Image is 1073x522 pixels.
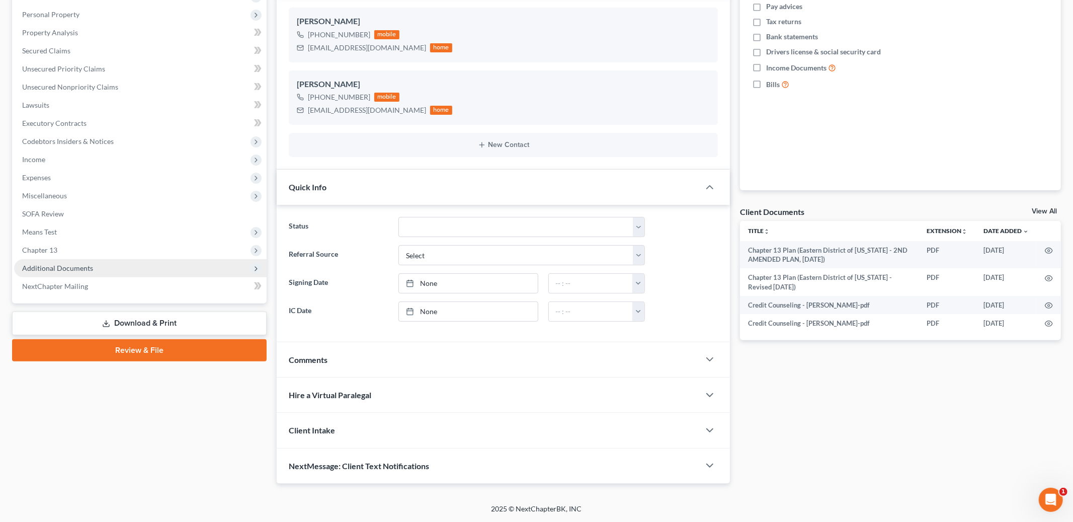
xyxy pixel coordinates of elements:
a: SOFA Review [14,205,267,223]
label: IC Date [284,302,393,322]
span: Drivers license & social security card [766,47,881,57]
a: Unsecured Nonpriority Claims [14,78,267,96]
a: Extensionunfold_more [927,227,967,235]
span: NextMessage: Client Text Notifications [289,461,429,471]
span: Unsecured Nonpriority Claims [22,83,118,91]
div: mobile [374,30,399,39]
label: Status [284,217,393,237]
div: [EMAIL_ADDRESS][DOMAIN_NAME] [308,43,426,53]
span: Unsecured Priority Claims [22,64,105,73]
td: [DATE] [975,314,1037,332]
td: PDF [919,296,975,314]
div: [EMAIL_ADDRESS][DOMAIN_NAME] [308,105,426,115]
span: Quick Info [289,182,326,192]
span: Bills [766,80,780,90]
a: View All [1032,208,1057,215]
td: Credit Counseling - [PERSON_NAME]-pdf [740,314,919,332]
span: Lawsuits [22,101,49,109]
span: Personal Property [22,10,79,19]
a: Unsecured Priority Claims [14,60,267,78]
td: Chapter 13 Plan (Eastern District of [US_STATE] - Revised [DATE]) [740,268,919,296]
span: Miscellaneous [22,191,67,200]
div: home [430,106,452,115]
span: Chapter 13 [22,246,57,254]
span: Income [22,155,45,164]
a: None [399,302,537,321]
div: mobile [374,93,399,102]
div: Client Documents [740,206,804,217]
span: Pay advices [766,2,802,12]
i: unfold_more [961,229,967,235]
span: Property Analysis [22,28,78,37]
iframe: Intercom live chat [1039,488,1063,512]
a: None [399,274,537,293]
span: Secured Claims [22,46,70,55]
span: Means Test [22,228,57,236]
span: Bank statements [766,32,818,42]
div: [PHONE_NUMBER] [308,92,370,102]
button: New Contact [297,141,710,149]
a: Titleunfold_more [748,227,770,235]
a: Lawsuits [14,96,267,114]
i: unfold_more [764,229,770,235]
input: -- : -- [549,274,633,293]
input: -- : -- [549,302,633,321]
div: [PERSON_NAME] [297,79,710,91]
div: 2025 © NextChapterBK, INC [250,504,823,522]
span: 1 [1059,488,1067,496]
span: Codebtors Insiders & Notices [22,137,114,145]
a: NextChapter Mailing [14,277,267,295]
span: Income Documents [766,63,827,73]
td: [DATE] [975,296,1037,314]
span: NextChapter Mailing [22,282,88,290]
label: Referral Source [284,245,393,265]
span: Tax returns [766,17,801,27]
a: Executory Contracts [14,114,267,132]
a: Download & Print [12,312,267,335]
span: SOFA Review [22,209,64,218]
span: Executory Contracts [22,119,87,127]
div: [PHONE_NUMBER] [308,30,370,40]
td: [DATE] [975,241,1037,269]
span: Client Intake [289,425,335,435]
span: Additional Documents [22,264,93,272]
a: Review & File [12,339,267,361]
a: Secured Claims [14,42,267,60]
a: Date Added expand_more [983,227,1029,235]
span: Expenses [22,173,51,182]
span: Hire a Virtual Paralegal [289,390,371,400]
i: expand_more [1023,229,1029,235]
td: Credit Counseling - [PERSON_NAME]-pdf [740,296,919,314]
a: Property Analysis [14,24,267,42]
td: PDF [919,314,975,332]
td: PDF [919,241,975,269]
label: Signing Date [284,273,393,293]
td: Chapter 13 Plan (Eastern District of [US_STATE] - 2ND AMENDED PLAN, [DATE]) [740,241,919,269]
span: Comments [289,355,327,364]
td: [DATE] [975,268,1037,296]
div: home [430,43,452,52]
div: [PERSON_NAME] [297,16,710,28]
td: PDF [919,268,975,296]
